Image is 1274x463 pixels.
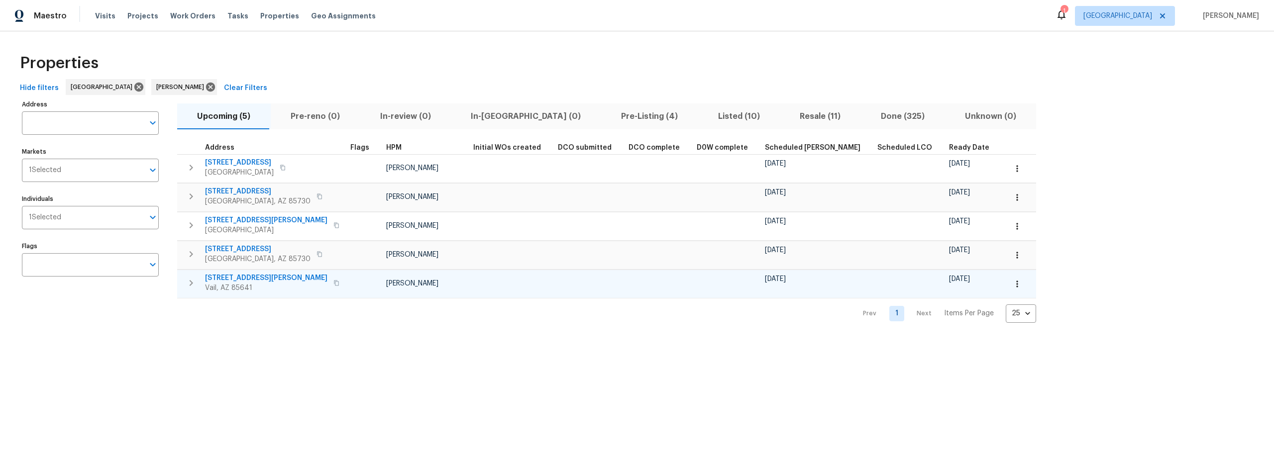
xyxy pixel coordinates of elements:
span: [DATE] [949,160,970,167]
span: [DATE] [949,218,970,225]
span: [GEOGRAPHIC_DATA], AZ 85730 [205,196,311,206]
span: [PERSON_NAME] [156,82,208,92]
span: Address [205,144,234,151]
span: Projects [127,11,158,21]
span: [GEOGRAPHIC_DATA] [71,82,136,92]
span: [STREET_ADDRESS][PERSON_NAME] [205,273,327,283]
span: [DATE] [765,189,786,196]
div: [PERSON_NAME] [151,79,217,95]
button: Hide filters [16,79,63,97]
button: Clear Filters [220,79,271,97]
div: [GEOGRAPHIC_DATA] [66,79,145,95]
span: Visits [95,11,115,21]
span: [PERSON_NAME] [386,193,438,200]
span: Vail, AZ 85641 [205,283,327,293]
span: Listed (10) [704,109,774,123]
span: [STREET_ADDRESS] [205,244,311,254]
button: Open [146,116,160,130]
span: Ready Date [949,144,989,151]
span: [DATE] [949,189,970,196]
span: Scheduled LCO [877,144,932,151]
span: Scheduled [PERSON_NAME] [765,144,860,151]
span: Initial WOs created [473,144,541,151]
span: Tasks [227,12,248,19]
span: Upcoming (5) [183,109,265,123]
span: [PERSON_NAME] [386,280,438,287]
span: Done (325) [867,109,939,123]
span: Resale (11) [786,109,855,123]
div: 25 [1006,300,1036,326]
span: [DATE] [765,276,786,282]
span: Clear Filters [224,82,267,94]
span: Work Orders [170,11,215,21]
button: Open [146,210,160,224]
label: Markets [22,149,159,155]
span: DCO complete [629,144,680,151]
a: Goto page 1 [889,306,904,321]
span: In-[GEOGRAPHIC_DATA] (0) [457,109,595,123]
span: [DATE] [949,276,970,282]
span: Hide filters [20,82,59,94]
span: [GEOGRAPHIC_DATA] [205,168,274,178]
span: DCO submitted [558,144,612,151]
label: Flags [22,243,159,249]
label: Address [22,101,159,107]
span: [GEOGRAPHIC_DATA] [205,225,327,235]
span: Flags [350,144,369,151]
span: [DATE] [765,218,786,225]
span: Unknown (0) [951,109,1030,123]
span: Maestro [34,11,67,21]
span: Pre-reno (0) [277,109,354,123]
span: [STREET_ADDRESS][PERSON_NAME] [205,215,327,225]
span: Properties [260,11,299,21]
span: Geo Assignments [311,11,376,21]
span: 1 Selected [29,166,61,175]
label: Individuals [22,196,159,202]
span: [DATE] [949,247,970,254]
span: [GEOGRAPHIC_DATA] [1083,11,1152,21]
span: Properties [20,58,99,68]
span: [DATE] [765,160,786,167]
span: Pre-Listing (4) [607,109,692,123]
span: HPM [386,144,402,151]
button: Open [146,258,160,272]
span: [PERSON_NAME] [386,222,438,229]
span: D0W complete [697,144,748,151]
span: [STREET_ADDRESS] [205,158,274,168]
span: [GEOGRAPHIC_DATA], AZ 85730 [205,254,311,264]
span: [DATE] [765,247,786,254]
p: Items Per Page [944,308,994,318]
nav: Pagination Navigation [853,304,1036,323]
span: [PERSON_NAME] [1199,11,1259,21]
span: [PERSON_NAME] [386,251,438,258]
span: 1 Selected [29,213,61,222]
span: In-review (0) [366,109,445,123]
span: [PERSON_NAME] [386,165,438,172]
button: Open [146,163,160,177]
span: [STREET_ADDRESS] [205,186,311,196]
div: 1 [1061,6,1067,16]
